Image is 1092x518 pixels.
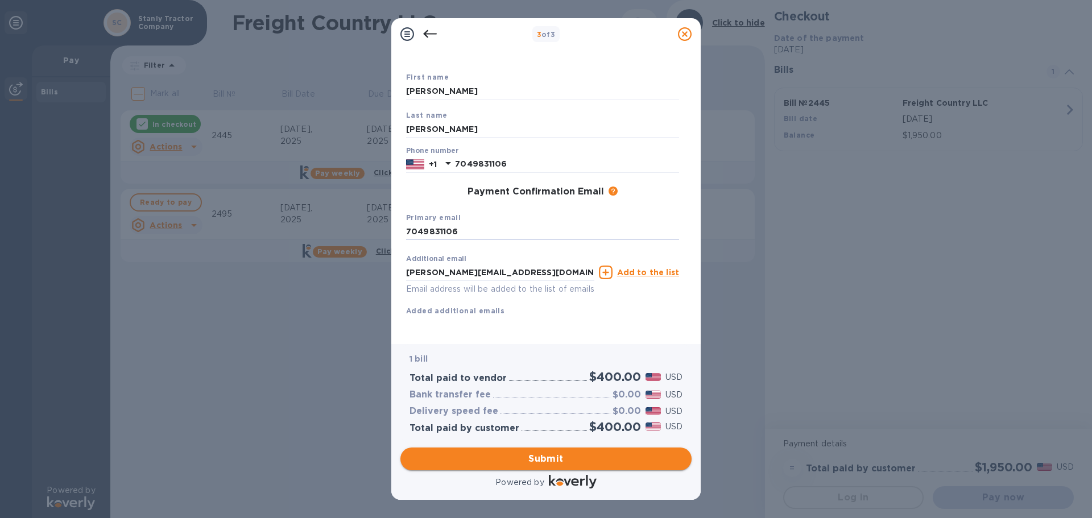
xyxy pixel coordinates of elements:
[409,354,428,363] b: 1 bill
[409,452,682,466] span: Submit
[406,264,594,281] input: Enter additional email
[455,156,679,173] input: Enter your phone number
[665,371,682,383] p: USD
[406,158,424,171] img: US
[646,407,661,415] img: USD
[665,405,682,417] p: USD
[406,83,679,100] input: Enter your first name
[537,30,541,39] span: 3
[406,306,504,315] b: Added additional emails
[613,389,641,400] h3: $0.00
[617,268,679,277] u: Add to the list
[537,30,556,39] b: of 3
[495,476,544,488] p: Powered by
[549,475,597,488] img: Logo
[589,370,641,384] h2: $400.00
[646,422,661,430] img: USD
[406,121,679,138] input: Enter your last name
[646,373,661,381] img: USD
[409,423,519,434] h3: Total paid by customer
[406,73,449,81] b: First name
[406,223,679,241] input: Enter your primary name
[406,283,594,296] p: Email address will be added to the list of emails
[429,159,437,170] p: +1
[665,421,682,433] p: USD
[406,111,448,119] b: Last name
[589,420,641,434] h2: $400.00
[468,187,604,197] h3: Payment Confirmation Email
[409,389,491,400] h3: Bank transfer fee
[665,389,682,401] p: USD
[400,447,692,470] button: Submit
[409,373,507,384] h3: Total paid to vendor
[646,391,661,399] img: USD
[406,213,461,222] b: Primary email
[409,406,498,417] h3: Delivery speed fee
[406,256,466,263] label: Additional email
[406,148,458,155] label: Phone number
[613,406,641,417] h3: $0.00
